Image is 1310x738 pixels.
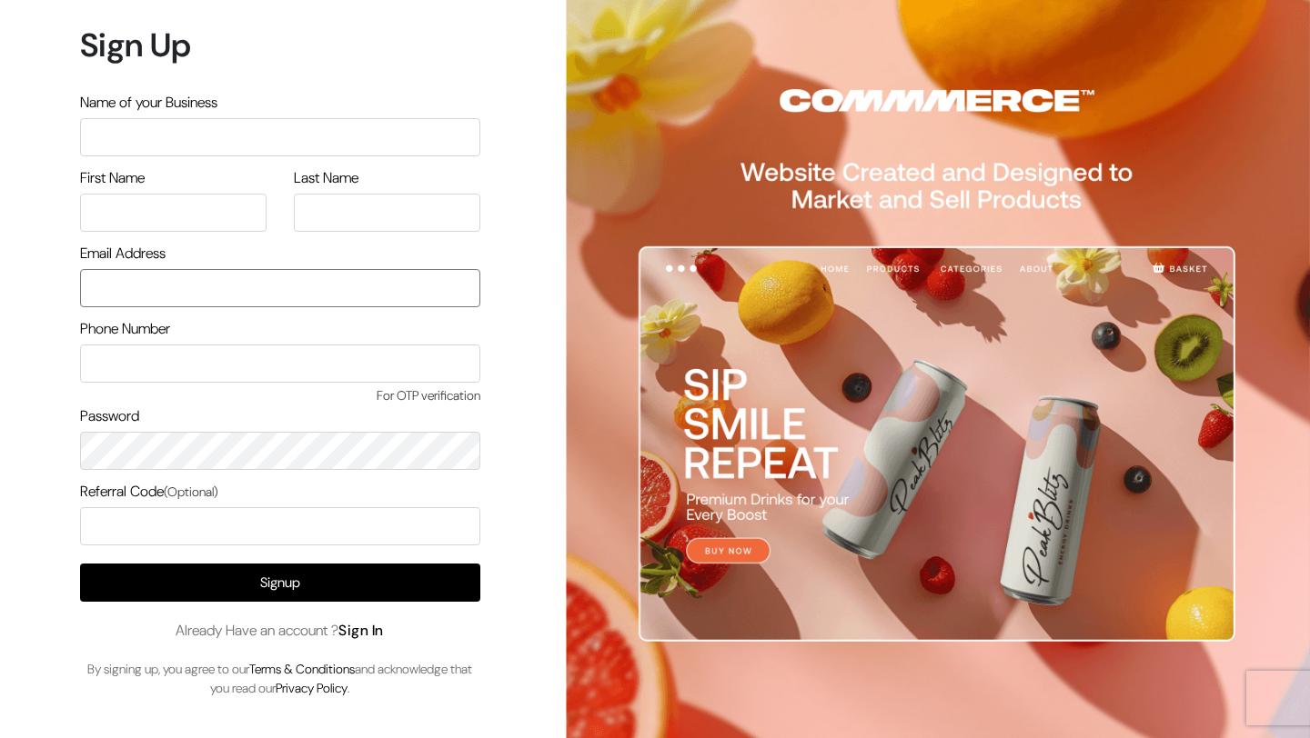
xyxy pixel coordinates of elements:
[164,484,218,500] span: (Optional)
[338,621,384,640] a: Sign In
[80,243,166,264] label: Email Address
[80,660,480,698] p: By signing up, you agree to our and acknowledge that you read our .
[80,25,480,65] h1: Sign Up
[80,92,217,114] label: Name of your Business
[80,318,170,340] label: Phone Number
[80,386,480,405] span: For OTP verification
[80,167,145,189] label: First Name
[80,563,480,602] button: Signup
[276,680,348,696] a: Privacy Policy
[80,481,218,503] label: Referral Code
[294,167,358,189] label: Last Name
[176,620,384,642] span: Already Have an account ?
[80,405,139,427] label: Password
[249,661,355,677] a: Terms & Conditions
